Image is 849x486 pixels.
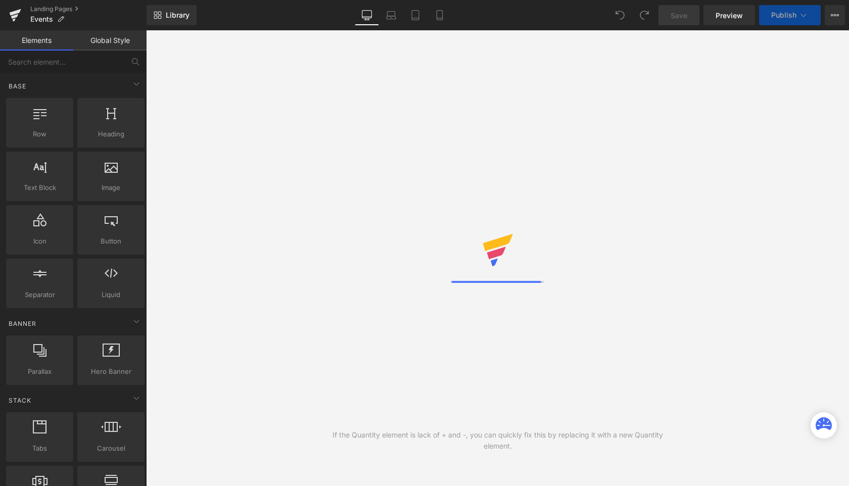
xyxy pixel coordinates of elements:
span: Carousel [80,443,141,454]
span: Icon [9,236,70,247]
a: Landing Pages [30,5,147,13]
span: Image [80,182,141,193]
span: Button [80,236,141,247]
a: Preview [703,5,755,25]
span: Separator [9,289,70,300]
span: Events [30,15,53,23]
a: Mobile [428,5,452,25]
a: Tablet [403,5,428,25]
span: Publish [771,11,796,19]
a: Global Style [73,30,147,51]
span: Text Block [9,182,70,193]
span: Hero Banner [80,366,141,377]
button: More [825,5,845,25]
span: Banner [8,319,37,328]
span: Heading [80,129,141,139]
span: Library [166,11,190,20]
button: Redo [634,5,654,25]
a: New Library [147,5,197,25]
button: Publish [759,5,821,25]
span: Save [671,10,687,21]
span: Stack [8,396,32,405]
span: Preview [716,10,743,21]
span: Tabs [9,443,70,454]
span: Row [9,129,70,139]
span: Base [8,81,27,91]
span: Parallax [9,366,70,377]
button: Undo [610,5,630,25]
div: If the Quantity element is lack of + and -, you can quickly fix this by replacing it with a new Q... [322,429,674,452]
a: Laptop [379,5,403,25]
a: Desktop [355,5,379,25]
span: Liquid [80,289,141,300]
